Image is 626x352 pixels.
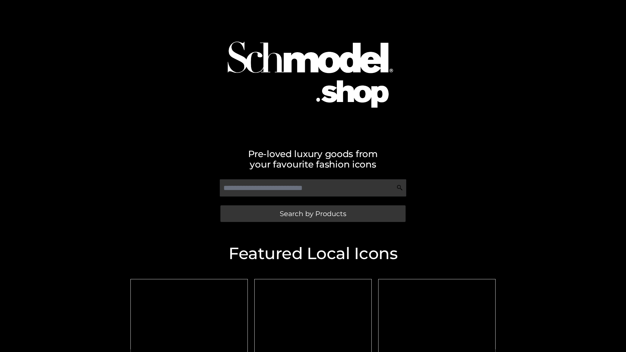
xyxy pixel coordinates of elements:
h2: Featured Local Icons​ [127,245,499,262]
a: Search by Products [220,205,406,222]
span: Search by Products [280,210,346,217]
img: Search Icon [396,184,403,191]
h2: Pre-loved luxury goods from your favourite fashion icons [127,149,499,169]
